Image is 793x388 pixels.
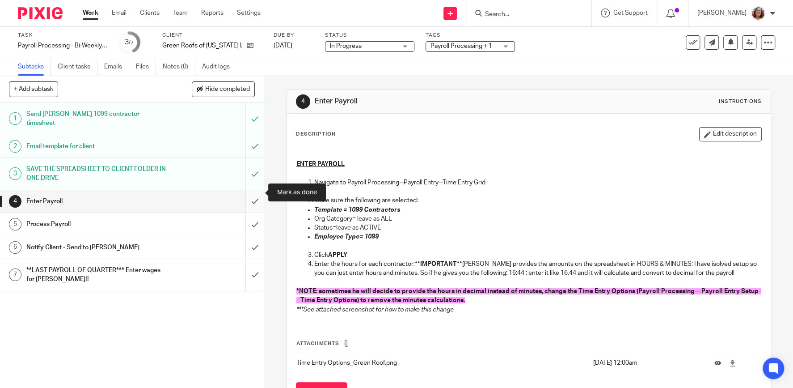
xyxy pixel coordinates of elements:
h1: Email template for client [26,140,167,153]
a: Email [112,9,127,17]
div: 4 [9,195,21,208]
div: 6 [9,241,21,254]
h1: **LAST PAYROLL OF QUARTER*** Enter wages for [PERSON_NAME]!! [26,264,167,286]
div: 4 [296,94,310,109]
em: Template = 1099 Contractors [314,207,400,213]
div: 2 [9,140,21,153]
h1: Process Payroll [26,217,167,231]
a: Team [173,9,188,17]
a: Clients [140,9,160,17]
em: Employee Type= 1099 [314,234,379,240]
div: 7 [9,269,21,281]
a: Client tasks [58,58,97,76]
img: Pixie [18,7,63,19]
p: Enter the hours for each contractor; [PERSON_NAME] provides the amounts on the spreadsheet in HOU... [314,260,761,278]
p: Navigate to Payroll Processing--Payroll Entry--Time Entry Grid [314,178,761,187]
button: + Add subtask [9,81,58,97]
span: [DATE] [274,43,292,49]
a: Settings [237,9,261,17]
em: ***See attached screenshot for how to make this change [296,307,454,313]
p: Click [314,251,761,260]
strong: APPLY [328,252,347,258]
span: Get Support [613,10,648,16]
p: [DATE] 12:00am [593,358,701,367]
input: Search [484,11,565,19]
a: Files [136,58,156,76]
h1: Send [PERSON_NAME] 1099 contractor timesheet [26,107,167,130]
label: Tags [426,32,515,39]
div: 1 [9,112,21,125]
div: Payroll Processing - Bi-Weekly - Green Roof [18,41,107,50]
a: Audit logs [202,58,236,76]
p: Make sure the following are selected: [314,196,761,205]
p: Org Category= leave as ALL [314,214,761,223]
a: Work [83,9,98,17]
h1: Enter Payroll [315,97,548,106]
p: Description [296,131,336,138]
small: /7 [129,40,134,45]
span: Hide completed [205,86,250,93]
img: LB%20Reg%20Headshot%208-2-23.jpg [751,6,765,21]
label: Due by [274,32,314,39]
label: Client [162,32,262,39]
a: Notes (0) [163,58,195,76]
p: [PERSON_NAME] [697,9,747,17]
span: Payroll Processing + 1 [430,43,492,49]
div: 3 [125,37,134,47]
span: In Progress [330,43,362,49]
a: Emails [104,58,129,76]
span: *NOTE: sometimes he will decide to provide the hours in decimal instead of minutes, change the Ti... [296,288,761,303]
h1: SAVE THE SPREADSHEET TO CLIENT FOLDER IN ONE DRIVE [26,162,167,185]
a: Subtasks [18,58,51,76]
p: Status=leave as ACTIVE [314,223,761,232]
div: 3 [9,167,21,180]
a: Reports [201,9,224,17]
div: 5 [9,218,21,230]
p: Green Roofs of [US_STATE] LLC [162,41,242,50]
a: Download [729,358,736,367]
h1: Enter Payroll [26,195,167,208]
span: Attachments [296,341,339,346]
h1: Notify Client - Send to [PERSON_NAME] [26,241,167,254]
div: Instructions [719,98,762,105]
u: ENTER PAYROLL [296,161,345,167]
label: Status [325,32,414,39]
label: Task [18,32,107,39]
button: Edit description [699,127,762,141]
p: Time Entry Options_Green Roof.png [296,358,589,367]
button: Hide completed [192,81,255,97]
